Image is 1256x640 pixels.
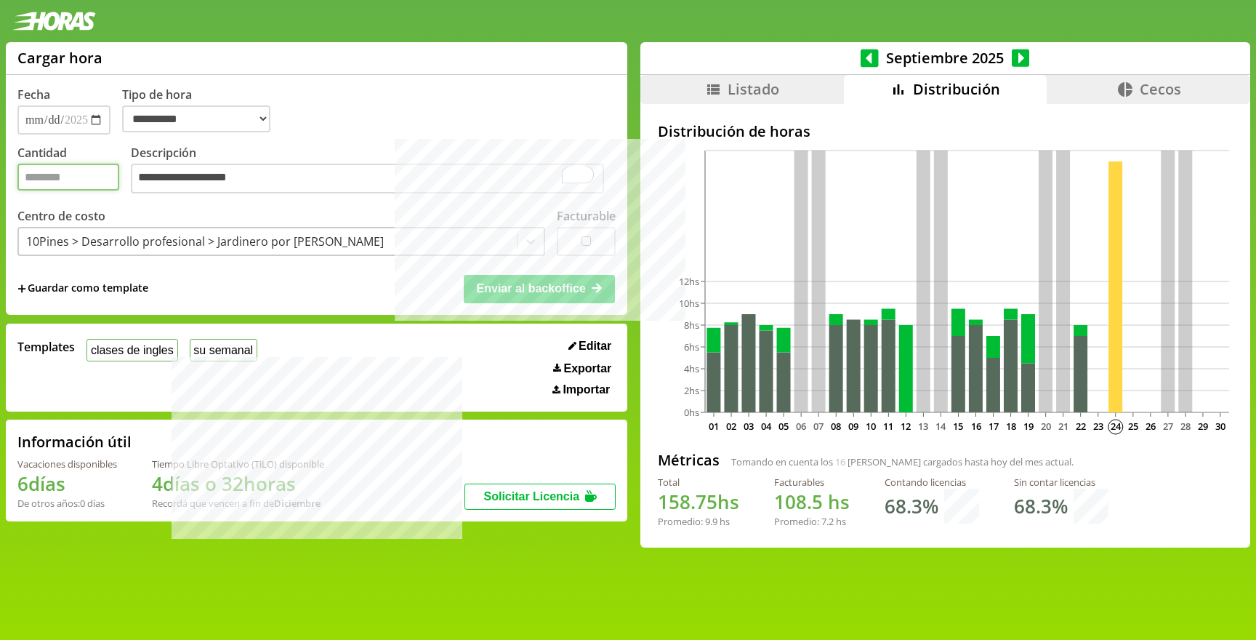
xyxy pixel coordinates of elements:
h2: Información útil [17,432,132,452]
h1: hs [658,489,739,515]
span: 158.75 [658,489,717,515]
text: 24 [1111,420,1122,433]
text: 17 [988,420,998,433]
div: 10Pines > Desarrollo profesional > Jardinero por [PERSON_NAME] [26,233,384,249]
span: Tomando en cuenta los [PERSON_NAME] cargados hasta hoy del mes actual. [731,455,1074,468]
label: Descripción [131,145,616,198]
text: 10 [866,420,876,433]
text: 13 [918,420,928,433]
h1: 6 días [17,471,117,497]
label: Cantidad [17,145,131,198]
button: Solicitar Licencia [464,484,616,510]
div: Tiempo Libre Optativo (TiLO) disponible [152,457,324,471]
text: 20 [1041,420,1051,433]
h1: Cargar hora [17,48,102,68]
text: 06 [796,420,806,433]
label: Centro de costo [17,208,105,224]
div: Sin contar licencias [1014,476,1108,489]
text: 29 [1198,420,1208,433]
div: Facturables [774,476,850,489]
div: Promedio: hs [774,515,850,528]
span: Septiembre 2025 [879,48,1012,68]
h1: hs [774,489,850,515]
text: 30 [1215,420,1225,433]
label: Facturable [557,208,616,224]
text: 28 [1180,420,1191,433]
button: Editar [564,339,616,353]
span: +Guardar como template [17,281,148,297]
select: Tipo de hora [122,105,270,132]
tspan: 6hs [684,340,699,353]
text: 11 [883,420,893,433]
h2: Distribución de horas [658,121,1233,141]
b: Diciembre [274,497,321,510]
tspan: 10hs [679,297,699,310]
span: Distribución [913,79,1000,99]
text: 02 [726,420,736,433]
span: Enviar al backoffice [477,282,586,295]
h1: 4 días o 32 horas [152,471,324,497]
tspan: 12hs [679,275,699,288]
div: Contando licencias [885,476,979,489]
text: 09 [848,420,858,433]
tspan: 8hs [684,319,699,332]
h1: 68.3 % [885,493,938,519]
text: 18 [1005,420,1015,433]
span: 7.2 [821,515,834,528]
button: su semanal [190,339,257,361]
button: clases de ingles [86,339,177,361]
text: 15 [953,420,963,433]
img: logotipo [12,12,96,31]
tspan: 4hs [684,362,699,375]
text: 27 [1163,420,1173,433]
text: 05 [778,420,789,433]
span: Cecos [1140,79,1181,99]
span: Listado [728,79,779,99]
input: Cantidad [17,164,119,191]
button: Exportar [549,361,616,376]
label: Tipo de hora [122,87,282,135]
text: 16 [970,420,981,433]
text: 19 [1023,420,1034,433]
span: Templates [17,339,75,355]
textarea: To enrich screen reader interactions, please activate Accessibility in Grammarly extension settings [131,164,604,194]
text: 03 [744,420,754,433]
button: Enviar al backoffice [464,275,615,303]
text: 07 [813,420,824,433]
text: 22 [1076,420,1086,433]
text: 12 [901,420,911,433]
text: 08 [831,420,841,433]
span: 9.9 [705,515,717,528]
label: Fecha [17,87,50,103]
h2: Métricas [658,450,720,470]
div: De otros años: 0 días [17,497,117,510]
text: 23 [1093,420,1103,433]
text: 01 [709,420,719,433]
div: Total [658,476,739,489]
text: 04 [761,420,772,433]
span: 108.5 [774,489,823,515]
div: Recordá que vencen a fin de [152,497,324,510]
div: Vacaciones disponibles [17,457,117,471]
text: 14 [935,420,946,433]
span: 16 [835,455,845,468]
h1: 68.3 % [1014,493,1068,519]
text: 26 [1146,420,1156,433]
span: Editar [579,340,611,353]
tspan: 0hs [684,406,699,419]
span: Importar [563,383,610,396]
div: Promedio: hs [658,515,739,528]
span: Exportar [564,362,612,375]
text: 25 [1128,420,1138,433]
text: 21 [1058,420,1068,433]
span: Solicitar Licencia [483,490,579,503]
span: + [17,281,26,297]
tspan: 2hs [684,384,699,397]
